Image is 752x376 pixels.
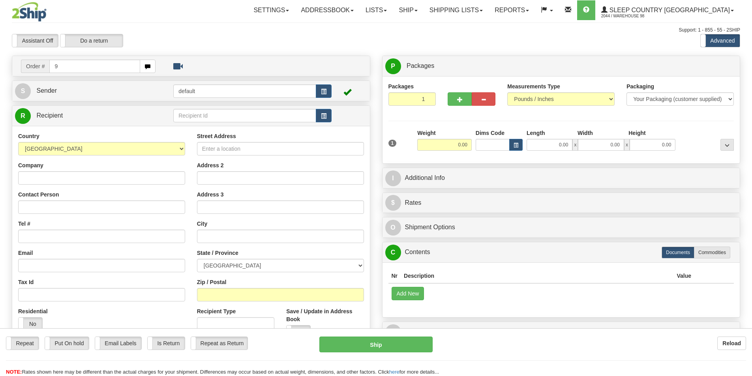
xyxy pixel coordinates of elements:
[286,307,364,323] label: Save / Update in Address Book
[21,60,49,73] span: Order #
[15,108,31,124] span: R
[36,112,63,119] span: Recipient
[173,109,316,122] input: Recipient Id
[385,195,401,211] span: $
[148,337,185,350] label: Is Return
[6,369,22,375] span: NOTE:
[18,249,33,257] label: Email
[385,324,401,340] span: R
[197,278,227,286] label: Zip / Postal
[12,2,47,22] img: logo2044.jpg
[385,58,401,74] span: P
[15,108,156,124] a: R Recipient
[385,170,737,186] a: IAdditional Info
[628,129,646,137] label: Height
[197,220,207,228] label: City
[18,278,34,286] label: Tax Id
[248,0,295,20] a: Settings
[424,0,489,20] a: Shipping lists
[95,337,141,350] label: Email Labels
[388,82,414,90] label: Packages
[15,83,31,99] span: S
[197,161,224,169] label: Address 2
[476,129,504,137] label: Dims Code
[45,337,89,350] label: Put On hold
[673,269,694,283] th: Value
[385,244,737,260] a: CContents
[388,140,397,147] span: 1
[401,269,673,283] th: Description
[489,0,535,20] a: Reports
[572,139,578,151] span: x
[287,325,310,338] label: No
[60,34,123,47] label: Do a return
[12,34,58,47] label: Assistant Off
[407,62,434,69] span: Packages
[385,245,401,260] span: C
[18,161,43,169] label: Company
[197,307,236,315] label: Recipient Type
[191,337,248,350] label: Repeat as Return
[15,83,173,99] a: S Sender
[18,132,39,140] label: Country
[36,87,57,94] span: Sender
[393,0,423,20] a: Ship
[173,84,316,98] input: Sender Id
[385,324,737,340] a: RReturn Shipment
[417,129,435,137] label: Weight
[385,170,401,186] span: I
[18,307,48,315] label: Residential
[701,34,740,47] label: Advanced
[662,247,694,258] label: Documents
[624,139,630,151] span: x
[388,269,401,283] th: Nr
[197,142,364,155] input: Enter a location
[319,337,433,352] button: Ship
[507,82,560,90] label: Measurements Type
[18,191,59,198] label: Contact Person
[722,340,741,346] b: Reload
[6,337,39,350] label: Repeat
[527,129,545,137] label: Length
[720,139,734,151] div: ...
[392,287,424,300] button: Add New
[694,247,730,258] label: Commodities
[19,318,42,330] label: No
[389,369,399,375] a: here
[385,195,737,211] a: $Rates
[608,7,730,13] span: Sleep Country [GEOGRAPHIC_DATA]
[360,0,393,20] a: Lists
[197,249,238,257] label: State / Province
[595,0,740,20] a: Sleep Country [GEOGRAPHIC_DATA] 2044 / Warehouse 98
[295,0,360,20] a: Addressbook
[12,27,740,34] div: Support: 1 - 855 - 55 - 2SHIP
[197,191,224,198] label: Address 3
[197,132,236,140] label: Street Address
[385,220,401,236] span: O
[717,337,746,350] button: Reload
[626,82,654,90] label: Packaging
[601,12,660,20] span: 2044 / Warehouse 98
[18,220,30,228] label: Tel #
[385,219,737,236] a: OShipment Options
[734,148,751,228] iframe: chat widget
[385,58,737,74] a: P Packages
[578,129,593,137] label: Width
